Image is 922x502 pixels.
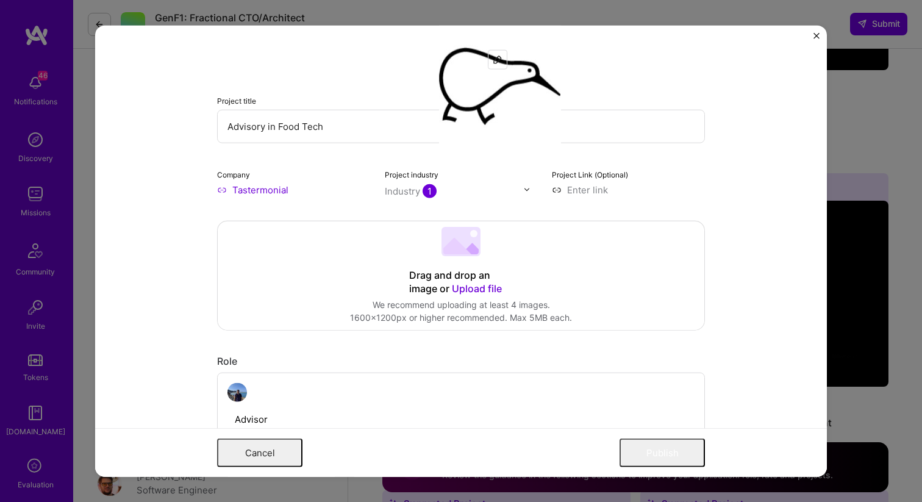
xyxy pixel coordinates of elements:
label: Project industry [385,170,438,179]
div: Role [217,354,705,367]
span: Upload file [452,282,502,294]
img: Edit [493,54,502,64]
label: Project title [217,96,256,105]
div: Drag and drop an image or [409,268,513,295]
input: Enter the name of the project [217,109,705,143]
label: Project Link (Optional) [552,170,628,179]
div: Industry [385,184,437,197]
input: Enter name or website [217,183,370,196]
div: Drag and drop an image or Upload fileWe recommend uploading at least 4 images.1600x1200px or high... [217,220,705,330]
input: Role Name [227,407,461,432]
img: Company logo [439,25,561,147]
button: Cancel [217,439,302,467]
div: Edit [488,50,507,68]
button: Close [813,32,820,45]
div: 1600x1200px or higher recommended. Max 5MB each. [350,311,572,324]
div: We recommend uploading at least 4 images. [350,298,572,311]
span: 1 [423,184,437,198]
input: Enter link [552,183,705,196]
button: Publish [620,439,705,467]
img: drop icon [523,186,531,193]
label: Company [217,170,250,179]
